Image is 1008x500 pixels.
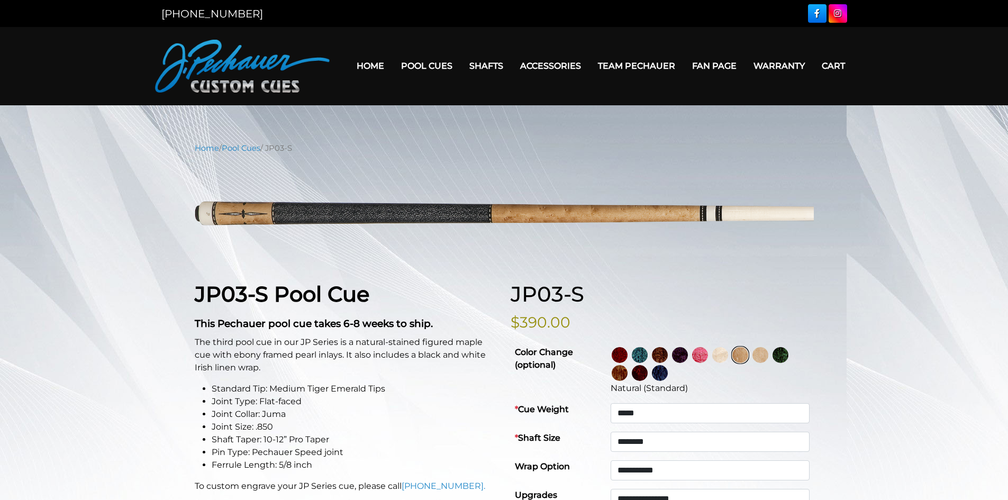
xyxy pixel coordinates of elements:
a: Shafts [461,52,512,79]
img: Burgundy [632,365,648,381]
a: Home [348,52,393,79]
a: Home [195,143,219,153]
strong: JP03-S Pool Cue [195,281,369,307]
a: Cart [813,52,853,79]
strong: Upgrades [515,490,557,500]
a: Fan Page [684,52,745,79]
img: Pink [692,347,708,363]
nav: Breadcrumb [195,142,814,154]
img: Purple [672,347,688,363]
img: Wine [612,347,628,363]
p: To custom engrave your JP Series cue, please call [195,480,498,493]
img: Turquoise [632,347,648,363]
li: Standard Tip: Medium Tiger Emerald Tips [212,383,498,395]
strong: This Pechauer pool cue takes 6-8 weeks to ship. [195,317,433,330]
a: [PHONE_NUMBER]. [402,481,485,491]
bdi: $390.00 [511,313,570,331]
img: Pechauer Custom Cues [155,40,330,93]
strong: Wrap Option [515,461,570,471]
li: Pin Type: Pechauer Speed joint [212,446,498,459]
a: Team Pechauer [589,52,684,79]
p: The third pool cue in our JP Series is a natural-stained figured maple cue with ebony framed pear... [195,336,498,374]
img: No Stain [712,347,728,363]
strong: Shaft Size [515,433,560,443]
a: Accessories [512,52,589,79]
a: Pool Cues [222,143,260,153]
img: Natural [732,347,748,363]
li: Joint Type: Flat-faced [212,395,498,408]
li: Joint Collar: Juma [212,408,498,421]
a: [PHONE_NUMBER] [161,7,263,20]
a: Pool Cues [393,52,461,79]
strong: Color Change (optional) [515,347,573,370]
h1: JP03-S [511,281,814,307]
img: Blue [652,365,668,381]
strong: Cue Weight [515,404,569,414]
a: Warranty [745,52,813,79]
li: Ferrule Length: 5/8 inch [212,459,498,471]
li: Joint Size: .850 [212,421,498,433]
li: Shaft Taper: 10-12” Pro Taper [212,433,498,446]
img: Chestnut [612,365,628,381]
img: Rose [652,347,668,363]
div: Natural (Standard) [611,382,809,395]
img: Light Natural [752,347,768,363]
img: Green [773,347,788,363]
